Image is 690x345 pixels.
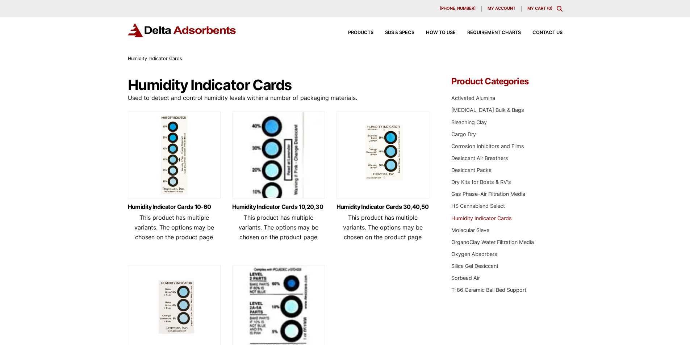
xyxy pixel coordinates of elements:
a: Activated Alumina [451,95,495,101]
a: Contact Us [521,30,563,35]
span: My account [488,7,515,10]
a: HS Cannablend Select [451,203,505,209]
a: Gas Phase-Air Filtration Media [451,191,525,197]
a: T-86 Ceramic Ball Bed Support [451,287,526,293]
a: SDS & SPECS [373,30,414,35]
a: Products [336,30,373,35]
a: Sorbead Air [451,275,480,281]
a: My account [482,6,522,12]
a: Humidity Indicator Cards 10-60 [128,204,221,210]
h1: Humidity Indicator Cards [128,77,430,93]
span: This product has multiple variants. The options may be chosen on the product page [343,214,423,241]
span: 0 [548,6,551,11]
span: Humidity Indicator Cards [128,56,182,61]
a: How to Use [414,30,456,35]
span: This product has multiple variants. The options may be chosen on the product page [239,214,318,241]
span: Products [348,30,373,35]
span: [PHONE_NUMBER] [440,7,476,10]
a: Oxygen Absorbers [451,251,497,257]
a: Desiccant Air Breathers [451,155,508,161]
div: Toggle Modal Content [557,6,563,12]
span: How to Use [426,30,456,35]
a: My Cart (0) [527,6,552,11]
a: Silica Gel Desiccant [451,263,498,269]
span: Requirement Charts [467,30,521,35]
a: OrganoClay Water Filtration Media [451,239,534,245]
a: Humidity Indicator Cards [451,215,512,221]
a: Corrosion Inhibitors and Films [451,143,524,149]
a: Dry Kits for Boats & RV's [451,179,511,185]
p: Used to detect and control humidity levels within a number of packaging materials. [128,93,430,103]
a: Humidity Indicator Cards 30,40,50 [336,204,429,210]
a: Humidity Indicator Cards 10,20,30 [232,204,325,210]
img: Humidity Indicator Cards 10,20,30 [232,112,325,202]
a: Bleaching Clay [451,119,487,125]
img: Delta Adsorbents [128,23,237,37]
a: [MEDICAL_DATA] Bulk & Bags [451,107,524,113]
a: [PHONE_NUMBER] [434,6,482,12]
span: SDS & SPECS [385,30,414,35]
a: Requirement Charts [456,30,521,35]
a: Cargo Dry [451,131,476,137]
span: Contact Us [532,30,563,35]
a: Desiccant Packs [451,167,492,173]
a: Molecular Sieve [451,227,489,233]
span: This product has multiple variants. The options may be chosen on the product page [134,214,214,241]
h4: Product Categories [451,77,562,86]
